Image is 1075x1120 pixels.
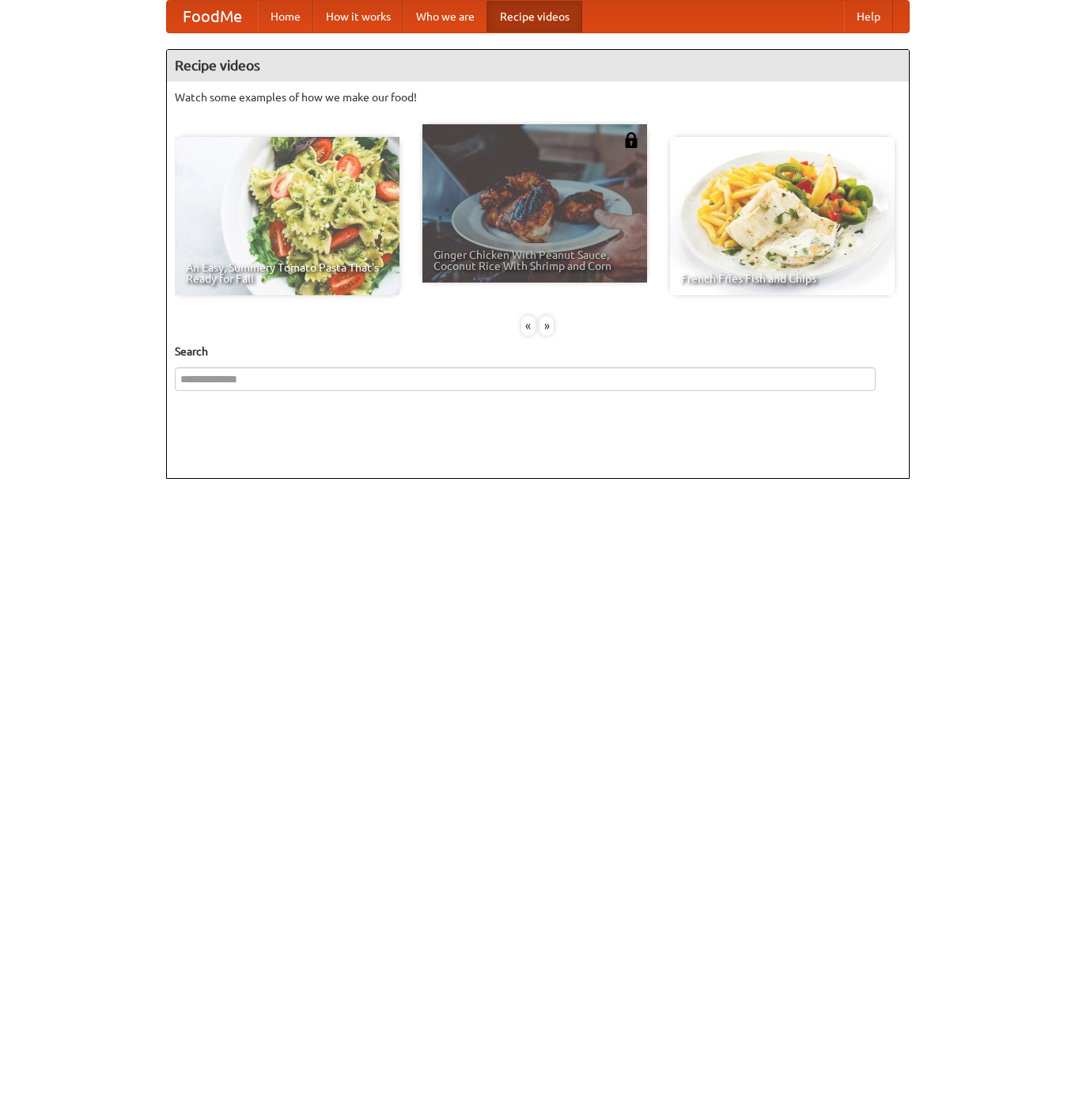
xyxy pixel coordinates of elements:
a: How it works [313,1,403,32]
a: French Fries Fish and Chips [670,137,895,295]
div: « [521,316,536,336]
span: An Easy, Summery Tomato Pasta That's Ready for Fall [186,262,388,284]
p: Watch some examples of how we make our food! [175,89,901,105]
h5: Search [175,344,901,359]
span: French Fries Fish and Chips [681,273,884,284]
h4: Recipe videos [167,50,909,82]
a: Recipe videos [487,1,582,32]
a: An Easy, Summery Tomato Pasta That's Ready for Fall [175,137,399,295]
a: Home [258,1,313,32]
a: FoodMe [167,1,258,32]
div: » [539,316,554,336]
a: Help [844,1,893,32]
a: Who we are [403,1,487,32]
img: 483408.png [623,132,639,148]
